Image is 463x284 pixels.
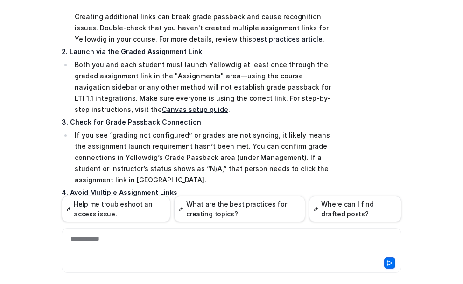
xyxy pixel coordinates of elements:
li: Both you and each student must launch Yellowdig at least once through the graded assignment link ... [72,59,335,115]
li: If you see “grading not configured” or grades are not syncing, it likely means the assignment lau... [72,130,335,186]
button: Where can I find drafted posts? [309,196,401,222]
strong: 4. Avoid Multiple Assignment Links [62,188,177,196]
strong: 2. Launch via the Graded Assignment Link [62,48,202,55]
button: Help me troubleshoot an access issue. [62,196,170,222]
a: Canvas setup guide [162,105,228,113]
a: best practices article [252,35,323,43]
strong: 3. Check for Grade Passback Connection [62,118,201,126]
button: What are the best practices for creating topics? [174,196,305,222]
